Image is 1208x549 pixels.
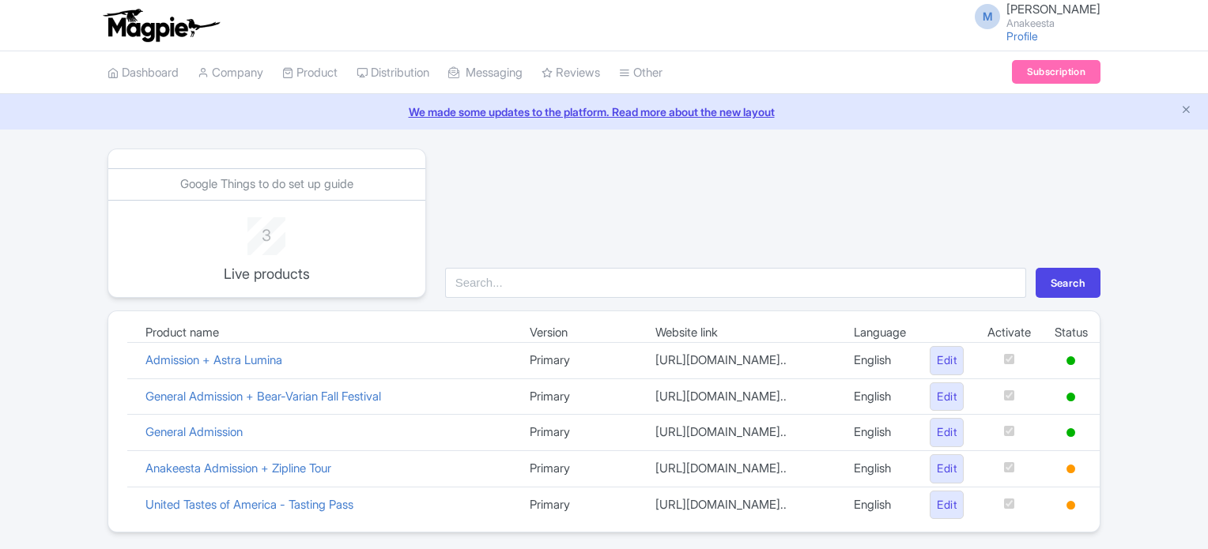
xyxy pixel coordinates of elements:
td: [URL][DOMAIN_NAME].. [644,487,842,522]
button: Close announcement [1180,102,1192,120]
td: English [842,450,918,487]
img: logo-ab69f6fb50320c5b225c76a69d11143b.png [100,8,222,43]
a: Google Things to do set up guide [180,176,353,191]
td: [URL][DOMAIN_NAME].. [644,378,842,415]
div: 3 [202,217,331,247]
td: Primary [518,378,644,415]
a: M [PERSON_NAME] Anakeesta [965,3,1100,28]
p: Live products [202,263,331,284]
a: We made some updates to the platform. Read more about the new layout [9,103,1199,120]
span: [PERSON_NAME] [1006,2,1100,17]
a: Edit [930,491,964,520]
a: Messaging [448,51,523,95]
td: [URL][DOMAIN_NAME].. [644,415,842,451]
small: Anakeesta [1006,18,1100,28]
td: Website link [644,324,842,343]
td: Status [1043,324,1100,343]
a: Edit [930,418,964,447]
a: Subscription [1012,60,1100,84]
a: General Admission [145,424,243,439]
td: Primary [518,450,644,487]
a: Edit [930,382,964,412]
td: Primary [518,415,644,451]
td: Version [518,324,644,343]
a: Dashboard [108,51,179,95]
a: Edit [930,454,964,483]
a: Admission + Astra Lumina [145,352,282,367]
td: English [842,487,918,522]
td: Primary [518,487,644,522]
a: Profile [1006,29,1038,43]
td: Product name [134,324,518,343]
td: [URL][DOMAIN_NAME].. [644,450,842,487]
a: Product [282,51,338,95]
td: English [842,378,918,415]
a: Reviews [542,51,600,95]
input: Search... [445,268,1026,298]
a: Company [198,51,263,95]
td: English [842,343,918,379]
td: Language [842,324,918,343]
a: Anakeesta Admission + Zipline Tour [145,461,331,476]
a: Other [619,51,663,95]
a: Edit [930,346,964,375]
span: M [975,4,1000,29]
td: Primary [518,343,644,379]
button: Search [1036,268,1100,298]
td: Activate [976,324,1043,343]
td: [URL][DOMAIN_NAME].. [644,343,842,379]
a: General Admission + Bear-Varian Fall Festival [145,389,381,404]
a: United Tastes of America - Tasting Pass [145,497,353,512]
td: English [842,415,918,451]
a: Distribution [357,51,429,95]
